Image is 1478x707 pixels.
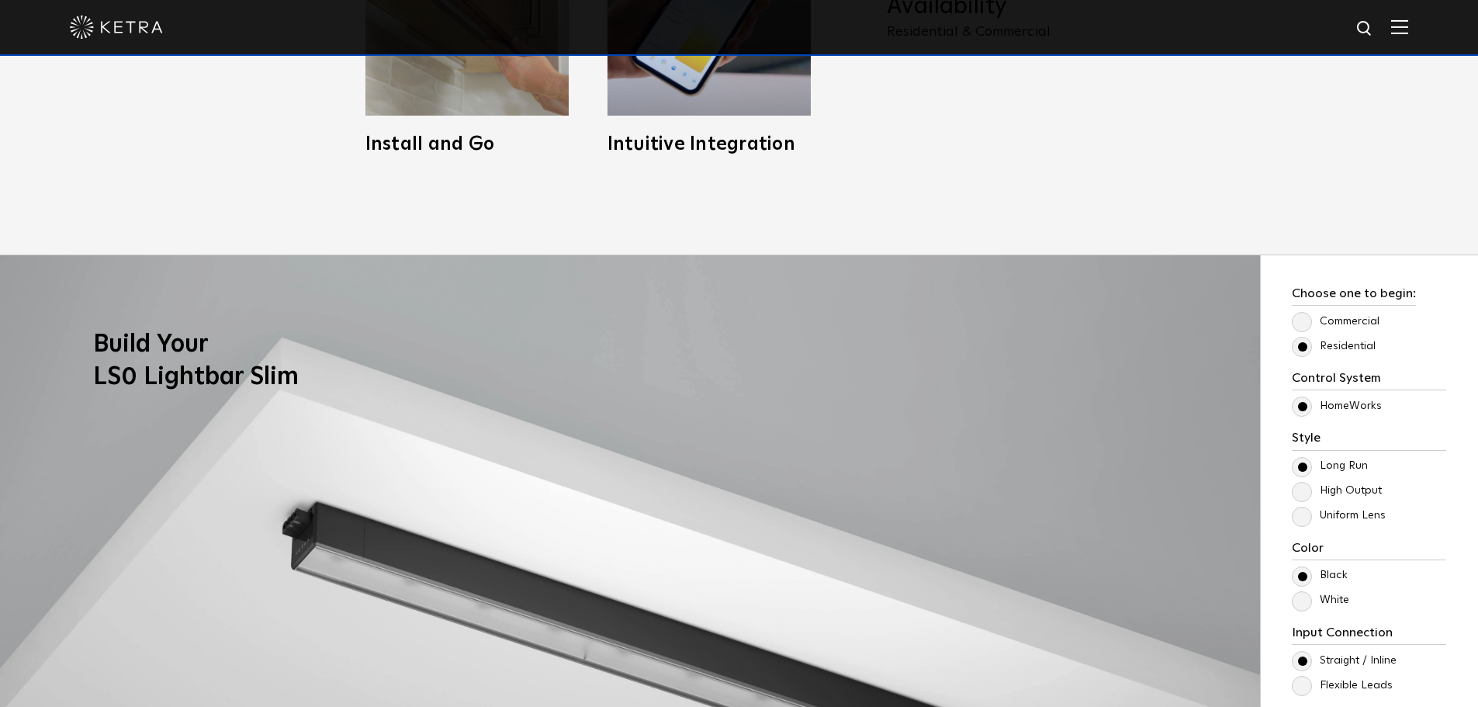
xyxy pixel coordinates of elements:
h3: Install and Go [365,135,569,154]
h3: Choose one to begin: [1292,286,1416,306]
label: HomeWorks [1292,400,1382,413]
h3: Color [1292,541,1446,560]
label: Long Run [1292,459,1368,473]
h3: Intuitive Integration [607,135,811,154]
img: ketra-logo-2019-white [70,16,163,39]
h3: Control System [1292,371,1446,390]
label: Uniform Lens [1292,509,1386,522]
img: search icon [1355,19,1375,39]
label: Residential [1292,340,1376,353]
h3: Style [1292,431,1446,450]
label: Black [1292,569,1348,582]
img: Hamburger%20Nav.svg [1391,19,1408,34]
label: Straight / Inline [1292,654,1397,667]
label: High Output [1292,484,1382,497]
h3: Input Connection [1292,626,1446,645]
label: White [1292,594,1349,607]
label: Flexible Leads [1292,679,1393,692]
label: Commercial [1292,315,1379,328]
